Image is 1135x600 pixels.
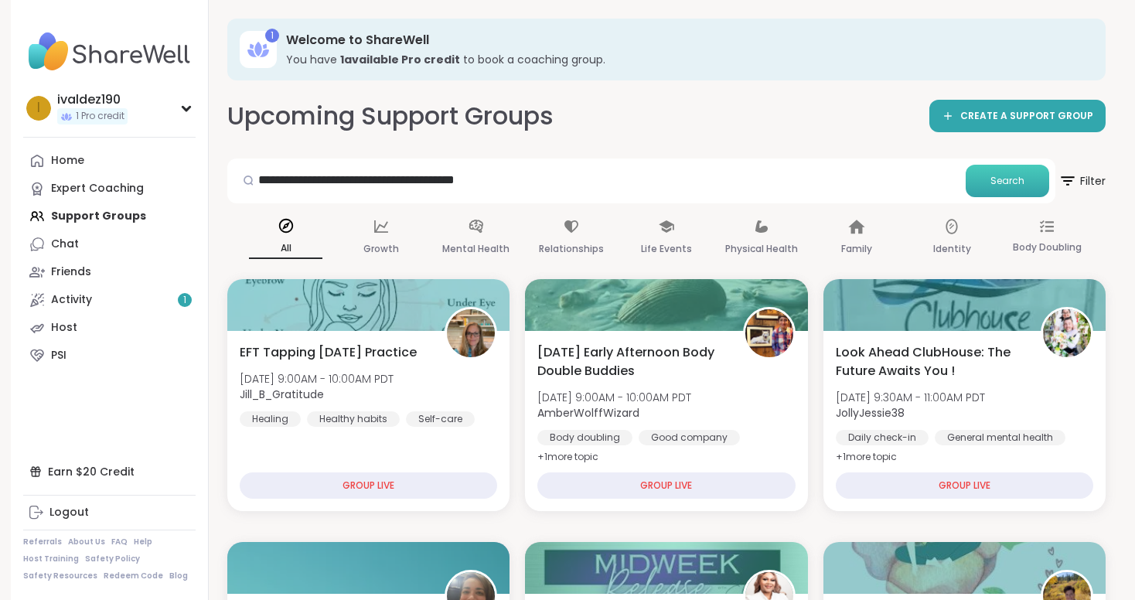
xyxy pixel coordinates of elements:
[836,405,905,421] b: JollyJessie38
[836,390,985,405] span: [DATE] 9:30AM - 11:00AM PDT
[51,181,144,196] div: Expert Coaching
[23,499,196,527] a: Logout
[240,472,497,499] div: GROUP LIVE
[240,387,324,402] b: Jill_B_Gratitude
[935,430,1065,445] div: General mental health
[933,240,971,258] p: Identity
[745,309,793,357] img: AmberWolffWizard
[1043,309,1091,357] img: JollyJessie38
[23,147,196,175] a: Home
[23,537,62,547] a: Referrals
[104,571,163,581] a: Redeem Code
[23,175,196,203] a: Expert Coaching
[51,237,79,252] div: Chat
[134,537,152,547] a: Help
[111,537,128,547] a: FAQ
[406,411,475,427] div: Self-care
[836,472,1093,499] div: GROUP LIVE
[227,99,554,134] h2: Upcoming Support Groups
[1058,159,1106,203] button: Filter
[990,174,1024,188] span: Search
[539,240,604,258] p: Relationships
[240,411,301,427] div: Healing
[537,430,632,445] div: Body doubling
[307,411,400,427] div: Healthy habits
[639,430,740,445] div: Good company
[1013,238,1082,257] p: Body Doubling
[960,110,1093,123] span: CREATE A SUPPORT GROUP
[537,390,691,405] span: [DATE] 9:00AM - 10:00AM PDT
[76,110,124,123] span: 1 Pro credit
[537,472,795,499] div: GROUP LIVE
[249,239,322,259] p: All
[23,314,196,342] a: Host
[23,554,79,564] a: Host Training
[37,98,40,118] span: i
[51,264,91,280] div: Friends
[929,100,1106,132] a: CREATE A SUPPORT GROUP
[836,343,1024,380] span: Look Ahead ClubHouse: The Future Awaits You !
[841,240,872,258] p: Family
[23,342,196,370] a: PSI
[23,286,196,314] a: Activity1
[23,258,196,286] a: Friends
[57,91,128,108] div: ivaldez190
[836,430,929,445] div: Daily check-in
[240,343,417,362] span: EFT Tapping [DATE] Practice
[85,554,140,564] a: Safety Policy
[183,294,186,307] span: 1
[51,153,84,169] div: Home
[286,32,1084,49] h3: Welcome to ShareWell
[240,371,394,387] span: [DATE] 9:00AM - 10:00AM PDT
[51,320,77,336] div: Host
[169,571,188,581] a: Blog
[537,405,639,421] b: AmberWolffWizard
[49,505,89,520] div: Logout
[537,343,725,380] span: [DATE] Early Afternoon Body Double Buddies
[340,52,460,67] b: 1 available Pro credit
[265,29,279,43] div: 1
[51,292,92,308] div: Activity
[966,165,1049,197] button: Search
[286,52,1084,67] h3: You have to book a coaching group.
[725,240,798,258] p: Physical Health
[23,25,196,79] img: ShareWell Nav Logo
[447,309,495,357] img: Jill_B_Gratitude
[23,230,196,258] a: Chat
[442,240,510,258] p: Mental Health
[51,348,66,363] div: PSI
[363,240,399,258] p: Growth
[68,537,105,547] a: About Us
[23,458,196,486] div: Earn $20 Credit
[1058,162,1106,199] span: Filter
[641,240,692,258] p: Life Events
[23,571,97,581] a: Safety Resources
